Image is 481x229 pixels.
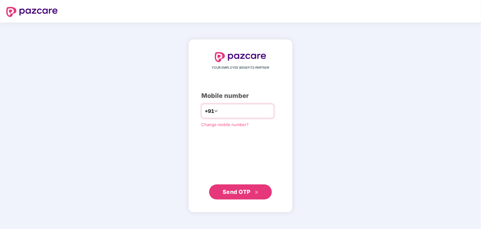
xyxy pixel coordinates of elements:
[255,190,259,194] span: double-right
[214,109,218,113] span: down
[212,65,269,70] span: YOUR EMPLOYEE BENEFITS PARTNER
[215,52,266,62] img: logo
[209,184,272,200] button: Send OTPdouble-right
[201,122,249,127] a: Change mobile number?
[223,189,251,195] span: Send OTP
[205,107,214,115] span: +91
[201,91,280,101] div: Mobile number
[6,7,58,17] img: logo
